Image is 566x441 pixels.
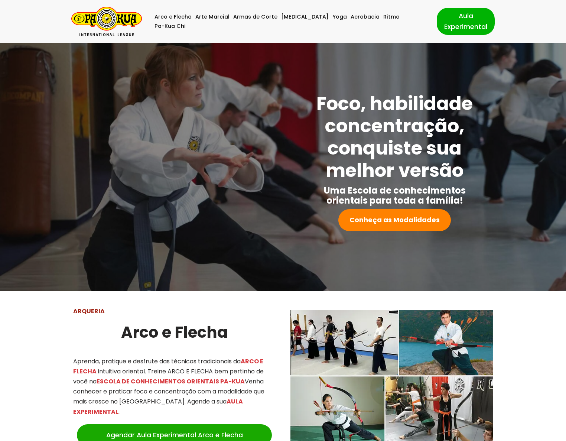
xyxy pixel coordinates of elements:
a: Yoga [332,12,347,22]
a: Arte Marcial [195,12,230,22]
a: Armas de Corte [233,12,277,22]
mark: ESCOLA DE CONHECIMENTOS ORIENTAIS PA-KUA [97,377,245,386]
a: Ritmo [383,12,400,22]
a: Arco e Flecha [154,12,192,22]
mark: ARCO E FLECHA [73,357,263,376]
a: Conheça as Modalidades [338,209,451,231]
a: Acrobacia [351,12,380,22]
a: Aula Experimental [437,8,495,35]
mark: AULA EXPERIMENTAL [73,397,243,416]
a: Pa-Kua Chi [154,22,186,31]
strong: Conheça as Modalidades [349,215,440,224]
strong: Foco, habilidade concentração, conquiste sua melhor versão [316,90,473,184]
div: Menu primário [153,12,426,31]
a: Pa-Kua Brasil Uma Escola de conhecimentos orientais para toda a família. Foco, habilidade concent... [71,7,142,36]
a: [MEDICAL_DATA] [281,12,329,22]
strong: ARQUERIA [73,307,105,315]
p: Aprenda, pratique e desfrute das técnicas tradicionais da intuitiva oriental. Treine ARCO E FLECH... [73,356,276,417]
strong: Arco e Flecha [121,321,228,343]
strong: Uma Escola de conhecimentos orientais para toda a família! [324,184,466,207]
